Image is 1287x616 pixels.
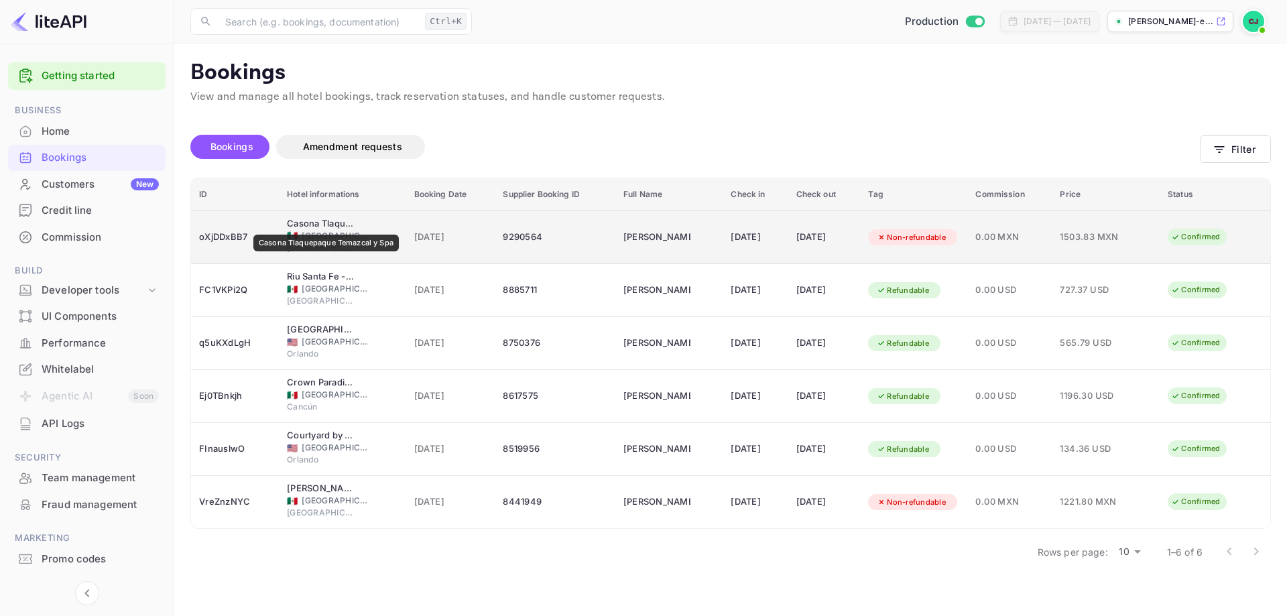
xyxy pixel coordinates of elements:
span: [DATE] [414,389,487,404]
span: [DATE] [414,495,487,509]
div: 8519956 [503,438,607,460]
span: Marketing [8,531,166,546]
div: [DATE] [731,280,780,301]
div: FC1VKPi2Q [199,280,271,301]
div: Ej0TBnkjh [199,385,271,407]
a: Promo codes [8,546,166,571]
th: Hotel informations [279,178,406,211]
a: Team management [8,465,166,490]
span: Orlando [287,348,354,360]
div: Customers [42,177,159,192]
div: Fraud management [42,497,159,513]
div: Home [8,119,166,145]
span: [GEOGRAPHIC_DATA] [302,495,369,507]
span: Build [8,263,166,278]
th: Status [1160,178,1270,211]
img: Carla Barrios Juarez [1243,11,1264,32]
div: Bookings [42,150,159,166]
div: Performance [8,330,166,357]
div: 10 [1113,542,1146,562]
div: Carla Barrios Juarez [623,491,690,513]
a: Credit line [8,198,166,223]
div: [DATE] [796,332,853,354]
div: Krystal Urban Guadalajara [287,482,354,495]
a: Commission [8,225,166,249]
div: [DATE] [731,227,780,248]
div: Fraud management [8,492,166,518]
p: 1–6 of 6 [1167,545,1203,559]
span: [GEOGRAPHIC_DATA] [302,230,369,242]
span: Business [8,103,166,118]
div: Refundable [868,388,938,405]
div: Team management [42,471,159,486]
div: Performance [42,336,159,351]
div: Crown Paradise Club Cancun All Inclusive [287,376,354,389]
a: Getting started [42,68,159,84]
div: API Logs [42,416,159,432]
div: oXjDDxBB7 [199,227,271,248]
div: UI Components [42,309,159,324]
span: Cancún [287,401,354,413]
div: 8885711 [503,280,607,301]
div: Carla Barrios [623,385,690,407]
img: LiteAPI logo [11,11,86,32]
div: [DATE] [731,332,780,354]
span: 1503.83 MXN [1060,230,1127,245]
div: [DATE] [731,438,780,460]
div: Team management [8,465,166,491]
span: Production [905,14,959,29]
div: [DATE] [731,491,780,513]
button: Filter [1200,135,1271,163]
div: Riu Santa Fe - All Inclusive [287,270,354,284]
div: [DATE] [796,280,853,301]
div: 8750376 [503,332,607,354]
input: Search (e.g. bookings, documentation) [217,8,420,35]
span: 0.00 MXN [975,230,1044,245]
span: [GEOGRAPHIC_DATA] [302,336,369,348]
div: Whitelabel [8,357,166,383]
div: account-settings tabs [190,135,1200,159]
div: Confirmed [1162,440,1229,457]
th: Check out [788,178,861,211]
th: Supplier Booking ID [495,178,615,211]
span: [GEOGRAPHIC_DATA] [302,442,369,454]
div: Getting started [8,62,166,90]
div: Confirmed [1162,334,1229,351]
div: Refundable [868,441,938,458]
div: Developer tools [42,283,145,298]
a: Performance [8,330,166,355]
span: 1196.30 USD [1060,389,1127,404]
span: [GEOGRAPHIC_DATA] [302,283,369,295]
div: Non-refundable [868,494,955,511]
div: Whitelabel [42,362,159,377]
div: Confirmed [1162,229,1229,245]
div: Commission [8,225,166,251]
p: Rows per page: [1038,545,1108,559]
a: Whitelabel [8,357,166,381]
div: Confirmed [1162,282,1229,298]
div: Confirmed [1162,493,1229,510]
div: 8617575 [503,385,607,407]
div: Mauricio Silva [623,438,690,460]
div: Westgate Lakes Resort & Spa Universal Studios Area [287,323,354,336]
button: Collapse navigation [75,581,99,605]
div: [DATE] [731,385,780,407]
span: 0.00 USD [975,442,1044,456]
div: Courtyard by Marriott Lake Buena Vista at Vista Centre [287,429,354,442]
span: Security [8,450,166,465]
div: Refundable [868,335,938,352]
th: Tag [860,178,967,211]
span: 0.00 USD [975,283,1044,298]
div: q5uKXdLgH [199,332,271,354]
p: [PERSON_NAME]-e... [1128,15,1213,27]
div: [DATE] [796,438,853,460]
div: [DATE] [796,227,853,248]
th: Booking Date [406,178,495,211]
span: Bookings [210,141,253,152]
span: 565.79 USD [1060,336,1127,351]
span: [DATE] [414,442,487,456]
span: [GEOGRAPHIC_DATA] [302,389,369,401]
div: Promo codes [42,552,159,567]
div: Gloria Adriana Ramirez Guadarrama [623,227,690,248]
div: Credit line [8,198,166,224]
